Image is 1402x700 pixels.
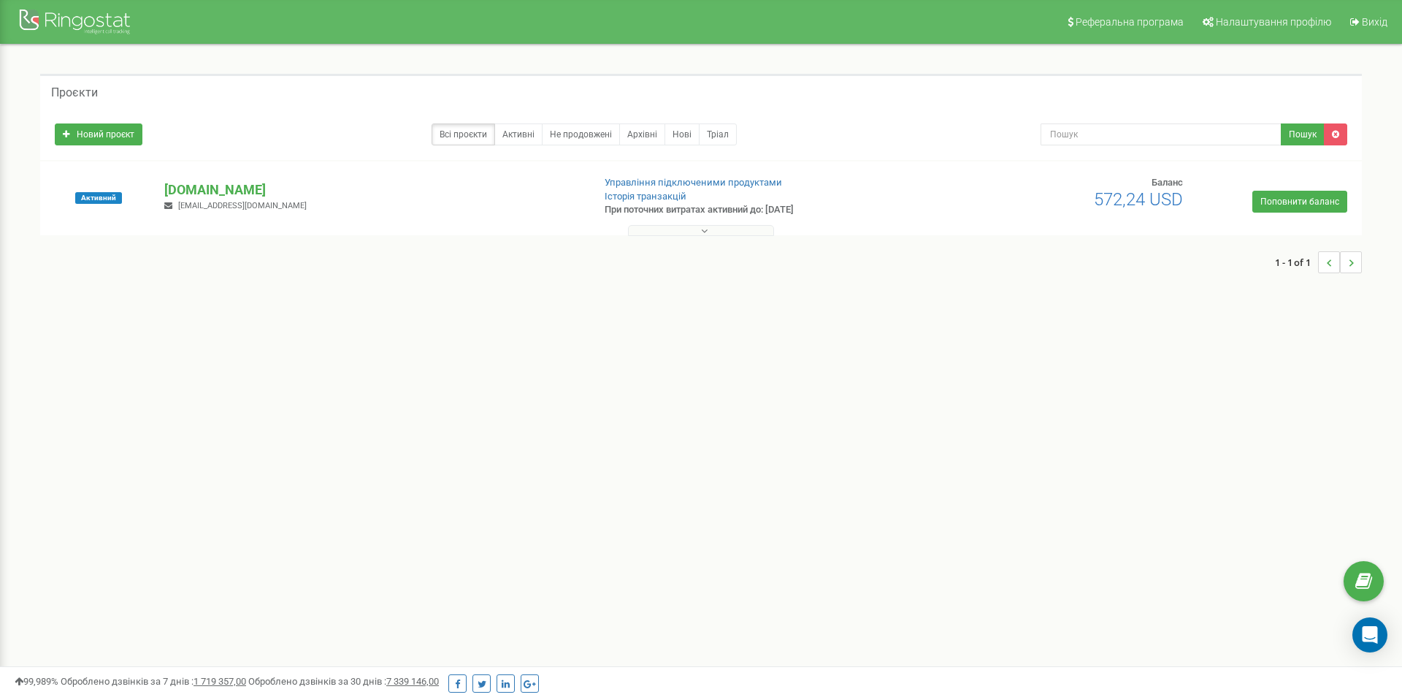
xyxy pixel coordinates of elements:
u: 7 339 146,00 [386,676,439,687]
span: 99,989% [15,676,58,687]
a: Всі проєкти [432,123,495,145]
span: [EMAIL_ADDRESS][DOMAIN_NAME] [178,201,307,210]
p: При поточних витратах активний до: [DATE] [605,203,911,217]
div: Open Intercom Messenger [1352,617,1387,653]
a: Новий проєкт [55,123,142,145]
button: Пошук [1281,123,1325,145]
span: Оброблено дзвінків за 30 днів : [248,676,439,687]
span: Реферальна програма [1076,16,1184,28]
a: Тріал [699,123,737,145]
a: Поповнити баланс [1252,191,1347,213]
a: Активні [494,123,543,145]
span: Вихід [1362,16,1387,28]
a: Історія транзакцій [605,191,686,202]
a: Архівні [619,123,665,145]
span: 1 - 1 of 1 [1275,251,1318,273]
a: Управління підключеними продуктами [605,177,782,188]
span: Оброблено дзвінків за 7 днів : [61,676,246,687]
a: Нові [664,123,700,145]
h5: Проєкти [51,86,98,99]
nav: ... [1275,237,1362,288]
span: Баланс [1152,177,1183,188]
a: Не продовжені [542,123,620,145]
p: [DOMAIN_NAME] [164,180,581,199]
span: Активний [75,192,122,204]
span: 572,24 USD [1094,189,1183,210]
span: Налаштування профілю [1216,16,1331,28]
input: Пошук [1041,123,1282,145]
u: 1 719 357,00 [194,676,246,687]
